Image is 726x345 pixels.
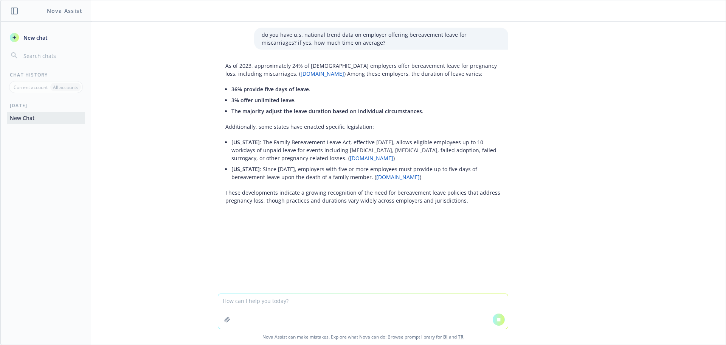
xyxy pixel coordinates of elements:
p: do you have u.s. national trend data on employer offering bereavement leave for miscarriages? if ... [262,31,501,47]
p: Current account [14,84,48,91]
button: New chat [7,31,85,44]
a: [DOMAIN_NAME] [350,155,393,162]
p: These developments indicate a growing recognition of the need for bereavement leave policies that... [225,189,501,205]
p: All accounts [53,84,78,91]
div: [DATE] [1,102,91,109]
p: : The Family Bereavement Leave Act, effective [DATE], allows eligible employees up to 10 workdays... [231,138,501,162]
span: 3% offer unlimited leave. [231,97,296,104]
span: [US_STATE] [231,165,260,173]
span: Nova Assist can make mistakes. Explore what Nova can do: Browse prompt library for and [3,329,723,345]
a: BI [443,334,448,340]
p: Additionally, some states have enacted specific legislation: [225,123,501,131]
p: As of 2023, approximately 24% of [DEMOGRAPHIC_DATA] employers offer bereavement leave for pregnan... [225,62,501,78]
input: Search chats [22,50,82,61]
span: The majority adjust the leave duration based on individual circumstances. [231,108,423,115]
button: New Chat [7,112,85,124]
p: : Since [DATE], employers with five or more employees must provide up to five days of bereavement... [231,165,501,181]
h1: Nova Assist [47,7,82,15]
span: [US_STATE] [231,139,260,146]
span: New chat [22,34,48,42]
a: [DOMAIN_NAME] [301,70,344,77]
a: [DOMAIN_NAME] [376,173,420,181]
div: Chat History [1,72,91,78]
span: 36% provide five days of leave. [231,86,310,93]
a: TR [458,334,464,340]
